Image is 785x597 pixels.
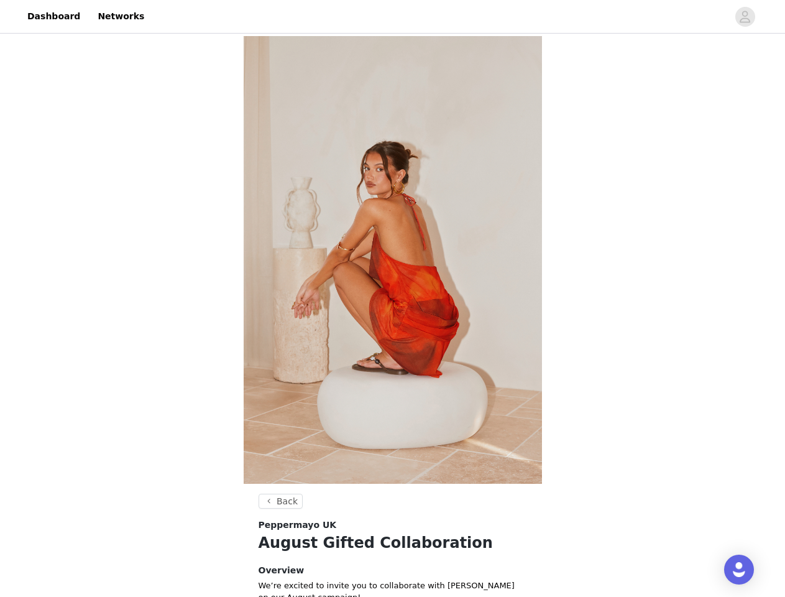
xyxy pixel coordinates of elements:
div: Open Intercom Messenger [724,555,754,585]
button: Back [259,494,303,509]
a: Dashboard [20,2,88,30]
h4: Overview [259,564,527,577]
div: avatar [739,7,751,27]
img: campaign image [244,36,542,484]
h1: August Gifted Collaboration [259,532,527,554]
a: Networks [90,2,152,30]
span: Peppermayo UK [259,519,337,532]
